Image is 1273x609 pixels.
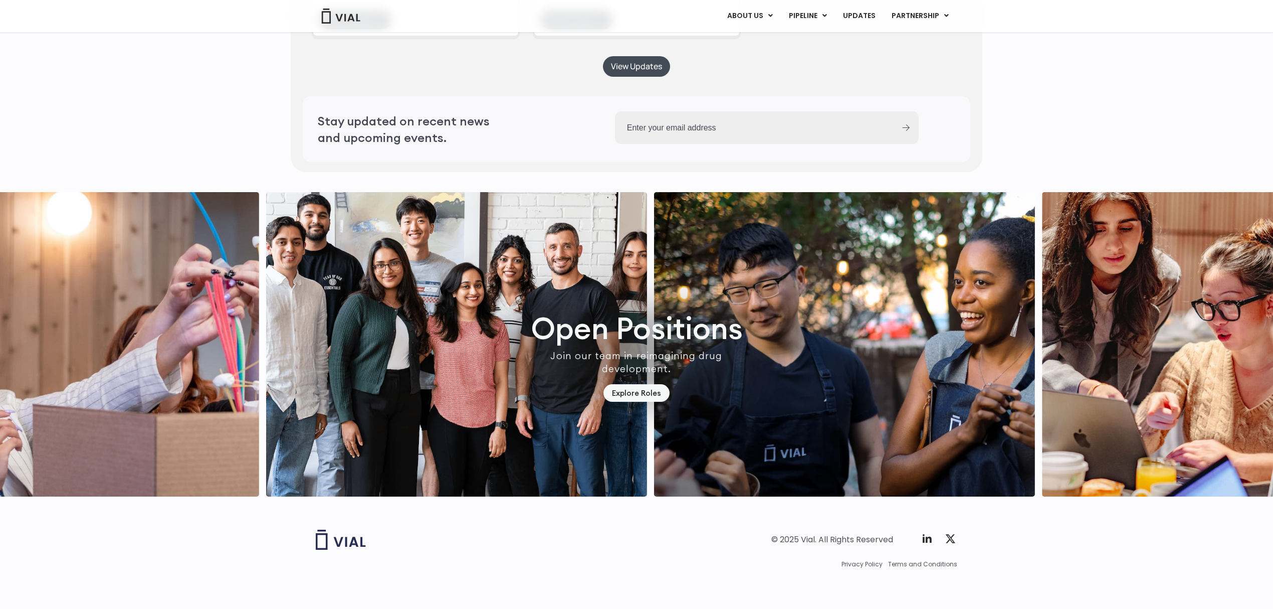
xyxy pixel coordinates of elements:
input: Submit [902,124,910,131]
a: PARTNERSHIPMenu Toggle [884,8,957,25]
img: Vial logo wih "Vial" spelled out [316,530,366,550]
img: http://Group%20of%20smiling%20people%20posing%20for%20a%20picture [266,192,647,497]
div: © 2025 Vial. All Rights Reserved [771,534,893,545]
img: Vial Logo [321,9,361,24]
div: 1 / 7 [654,192,1035,497]
a: Terms and Conditions [888,560,957,569]
h2: Stay updated on recent news and upcoming events. [318,113,513,145]
a: View Updates [603,56,670,77]
span: View Updates [611,63,662,70]
a: Explore Roles [603,384,670,402]
a: UPDATES [835,8,883,25]
a: ABOUT USMenu Toggle [719,8,780,25]
div: 7 / 7 [266,192,647,497]
a: Privacy Policy [841,560,883,569]
a: PIPELINEMenu Toggle [781,8,834,25]
input: Enter your email address [615,111,894,144]
img: http://Group%20of%20people%20smiling%20wearing%20aprons [654,192,1035,497]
